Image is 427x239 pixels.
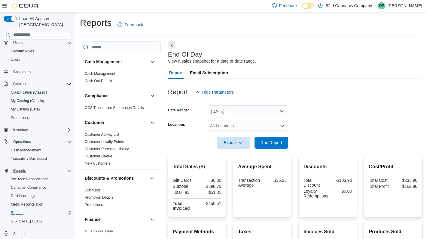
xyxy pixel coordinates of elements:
input: Dark Mode [302,3,315,9]
button: Catalog [1,80,74,88]
button: Run Report [255,137,288,149]
span: Users [11,39,72,46]
button: Catalog [11,80,28,88]
a: Security Roles [8,48,36,55]
h3: Cash Management [85,59,122,65]
span: Export [220,137,247,149]
p: | [374,2,376,9]
h3: Discounts & Promotions [85,175,134,181]
span: My Catalog (Beta) [11,107,40,112]
a: Promotion Details [85,195,113,200]
div: $398.70 [198,184,221,189]
button: [DATE] [208,105,288,117]
span: Load All Apps in [GEOGRAPHIC_DATA] [17,16,72,28]
button: Next [168,41,175,48]
button: My Catalog (Classic) [6,97,74,105]
button: Finance [85,216,148,222]
span: Users [8,56,72,63]
span: My Catalog (Classic) [11,98,44,103]
div: $0.00 [331,189,352,194]
div: $0.00 [198,178,221,183]
span: Customers [13,70,31,74]
h2: Average Spent [238,163,287,170]
span: Metrc Reconciliation [8,201,72,208]
a: Customers [11,68,33,76]
span: Reports [11,210,23,215]
a: Feedback [115,19,145,31]
span: Cash Management [8,147,72,154]
span: Customers [11,68,72,76]
h2: Discounts [303,163,352,170]
a: Settings [11,230,29,237]
span: Cash Management [11,148,41,153]
span: Classification (Classic) [11,90,47,95]
div: $450.51 [198,201,221,206]
button: Customers [1,67,74,76]
p: [PERSON_NAME] [388,2,422,9]
span: Users [11,57,20,62]
span: Catalog [13,82,26,86]
span: Settings [11,230,72,237]
div: Discounts & Promotions [80,187,161,211]
a: OCS Transaction Submission Details [85,106,144,110]
a: Traceabilty Dashboard [8,155,49,162]
h2: Products Sold [369,228,417,235]
span: Report [169,67,183,79]
span: Classification (Classic) [8,89,72,96]
button: Inventory [1,126,74,134]
img: Cova [12,3,39,9]
a: Cash Management [85,72,115,76]
span: Reports [11,167,72,174]
h2: Invoices Sold [303,228,352,235]
button: Classification (Classic) [6,88,74,97]
div: $162.80 [394,184,417,189]
h3: Compliance [85,93,108,99]
span: Operations [13,139,31,144]
h3: Finance [85,216,101,222]
button: Finance [149,216,156,223]
span: Run Report [261,140,282,146]
h2: Payment Methods [173,228,221,235]
span: BioTrack Reconciliation [8,175,72,183]
span: Users [13,40,23,45]
span: Inventory [13,127,28,132]
button: Promotions [6,113,74,122]
span: Email Subscription [190,67,228,79]
div: Transaction Average [238,178,261,188]
a: Customer Activity List [85,132,119,137]
div: Cash Management [80,70,161,87]
a: Cash Management [8,147,44,154]
span: Traceabilty Dashboard [11,156,47,161]
button: Discounts & Promotions [85,175,148,181]
h3: Report [168,88,188,96]
button: Settings [1,229,74,238]
a: Promotions [85,203,103,207]
button: Hide Parameters [193,86,236,98]
a: Metrc Reconciliation [8,201,46,208]
a: Dashboards [6,192,74,200]
h3: Customer [85,119,104,126]
div: $51.81 [198,190,221,195]
button: Export [217,137,250,149]
div: Total Tax [173,190,196,195]
span: BioTrack Reconciliation [11,177,48,182]
h2: Cost/Profit [369,163,417,170]
div: Omar Price [378,2,385,9]
span: OP [379,2,384,9]
span: Promotions [8,114,72,121]
a: Promotions [8,114,32,121]
button: Reports [6,209,74,217]
button: Reports [11,167,28,174]
button: Reports [1,166,74,175]
a: Users [8,56,23,63]
div: Subtotal [173,184,196,189]
span: My Catalog (Beta) [8,106,72,113]
a: My Catalog (Classic) [8,97,47,104]
strong: Total Invoiced [173,201,190,211]
span: Security Roles [8,48,72,55]
span: Dashboards [8,192,72,200]
button: Operations [11,138,33,145]
button: Users [11,39,25,46]
button: Customer [85,119,148,126]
